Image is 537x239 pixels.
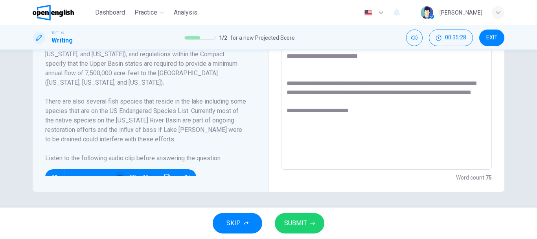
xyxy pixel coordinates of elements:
button: EXIT [479,30,504,46]
a: OpenEnglish logo [33,5,92,20]
h1: Writing [51,36,73,45]
img: Profile picture [421,6,433,19]
button: SUBMIT [275,213,324,233]
span: Practice [134,8,157,17]
div: Mute [406,30,423,46]
h6: Word count : [456,173,492,182]
span: EXIT [486,35,498,41]
span: SUBMIT [284,218,307,229]
span: TOEFL® [51,30,64,36]
span: 00:35:28 [445,35,466,41]
button: Dashboard [92,6,128,20]
span: for a new Projected Score [230,33,295,43]
span: Analysis [174,8,197,17]
button: 00:35:28 [429,30,473,46]
button: Click to see the audio transcription [161,169,174,185]
span: Dashboard [95,8,125,17]
h6: There are also several fish species that reside in the lake including some species that are on th... [45,97,246,144]
img: en [363,10,373,16]
button: SKIP [213,213,262,233]
div: Hide [429,30,473,46]
button: Analysis [171,6,200,20]
div: [PERSON_NAME] [440,8,482,17]
span: 00m 08s [130,169,158,185]
span: SKIP [226,218,241,229]
strong: 75 [486,174,492,181]
span: 1 / 2 [219,33,227,43]
img: OpenEnglish logo [33,5,74,20]
h6: Listen to the following audio clip before answering the question : [45,154,246,163]
button: Practice [131,6,167,20]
